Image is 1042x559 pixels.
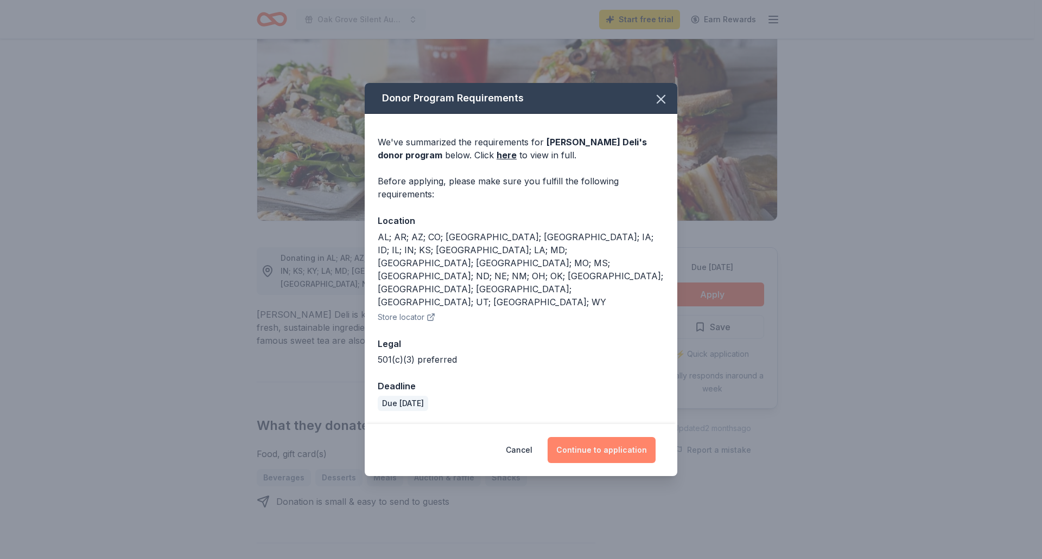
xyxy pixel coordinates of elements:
div: Deadline [378,379,664,393]
a: here [497,149,517,162]
div: Legal [378,337,664,351]
div: 501(c)(3) preferred [378,353,664,366]
button: Store locator [378,311,435,324]
div: Donor Program Requirements [365,83,677,114]
button: Cancel [506,437,532,463]
button: Continue to application [548,437,656,463]
div: Before applying, please make sure you fulfill the following requirements: [378,175,664,201]
div: AL; AR; AZ; CO; [GEOGRAPHIC_DATA]; [GEOGRAPHIC_DATA]; IA; ID; IL; IN; KS; [GEOGRAPHIC_DATA]; LA; ... [378,230,664,309]
div: Due [DATE] [378,396,428,411]
div: Location [378,214,664,228]
div: We've summarized the requirements for below. Click to view in full. [378,136,664,162]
